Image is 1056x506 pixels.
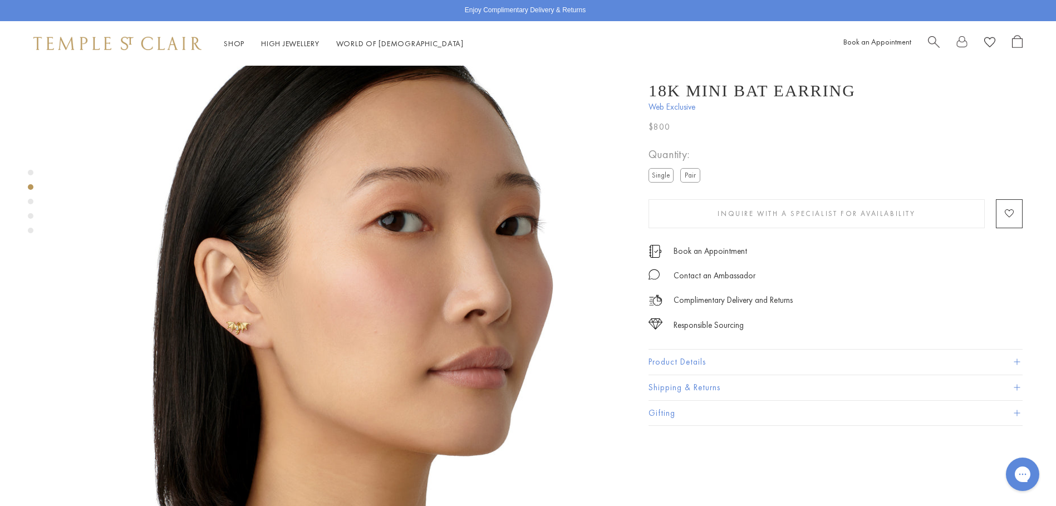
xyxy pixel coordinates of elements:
button: Gifting [649,401,1023,426]
p: Complimentary Delivery and Returns [674,293,793,307]
a: Search [928,35,940,52]
div: Contact an Ambassador [674,269,755,283]
img: MessageIcon-01_2.svg [649,269,660,280]
a: High JewelleryHigh Jewellery [261,38,320,48]
button: Inquire With A Specialist for Availability [649,199,985,228]
img: Temple St. Clair [33,37,202,50]
a: Book an Appointment [843,37,911,47]
a: World of [DEMOGRAPHIC_DATA]World of [DEMOGRAPHIC_DATA] [336,38,464,48]
label: Pair [680,168,700,182]
img: icon_appointment.svg [649,245,662,258]
img: icon_sourcing.svg [649,318,662,330]
a: Open Shopping Bag [1012,35,1023,52]
h1: 18K Mini Bat Earring [649,81,856,100]
nav: Main navigation [224,37,464,51]
div: Product gallery navigation [28,167,33,242]
a: View Wishlist [984,35,995,52]
div: Responsible Sourcing [674,318,744,332]
a: ShopShop [224,38,244,48]
p: Enjoy Complimentary Delivery & Returns [465,5,586,16]
iframe: Gorgias live chat messenger [1000,454,1045,495]
label: Single [649,168,674,182]
span: Web Exclusive [649,100,1023,114]
button: Product Details [649,350,1023,375]
span: Quantity: [649,145,705,164]
span: $800 [649,120,670,134]
button: Shipping & Returns [649,375,1023,400]
a: Book an Appointment [674,245,747,257]
img: icon_delivery.svg [649,293,662,307]
span: Inquire With A Specialist for Availability [718,209,915,218]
